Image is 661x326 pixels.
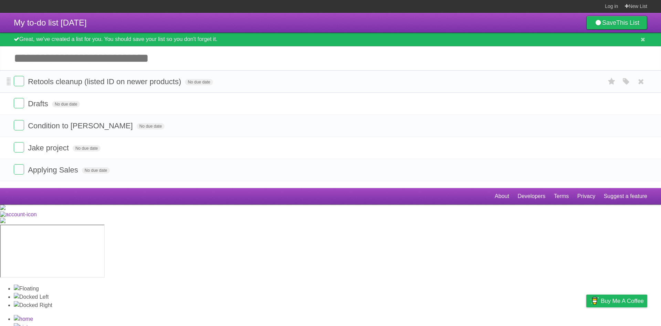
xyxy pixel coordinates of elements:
[605,76,618,87] label: Star task
[14,315,33,323] img: Home
[616,19,639,26] b: This List
[14,293,49,301] img: Docked Left
[14,285,39,293] img: Floating
[577,190,595,203] a: Privacy
[185,79,213,85] span: No due date
[73,145,101,151] span: No due date
[586,16,647,30] a: SaveThis List
[14,98,24,108] label: Done
[52,101,80,107] span: No due date
[28,77,183,86] span: Retools cleanup (listed ID on newer products)
[14,164,24,175] label: Done
[554,190,569,203] a: Terms
[14,142,24,152] label: Done
[601,295,644,307] span: Buy me a coffee
[14,18,87,27] span: My to-do list [DATE]
[495,190,509,203] a: About
[590,295,599,307] img: Buy me a coffee
[586,295,647,307] a: Buy me a coffee
[28,99,50,108] span: Drafts
[28,166,80,174] span: Applying Sales
[14,120,24,130] label: Done
[137,123,165,129] span: No due date
[14,76,24,86] label: Done
[14,301,52,309] img: Docked Right
[604,190,647,203] a: Suggest a feature
[82,167,110,174] span: No due date
[28,121,134,130] span: Condition to [PERSON_NAME]
[28,144,71,152] span: Jake project
[517,190,545,203] a: Developers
